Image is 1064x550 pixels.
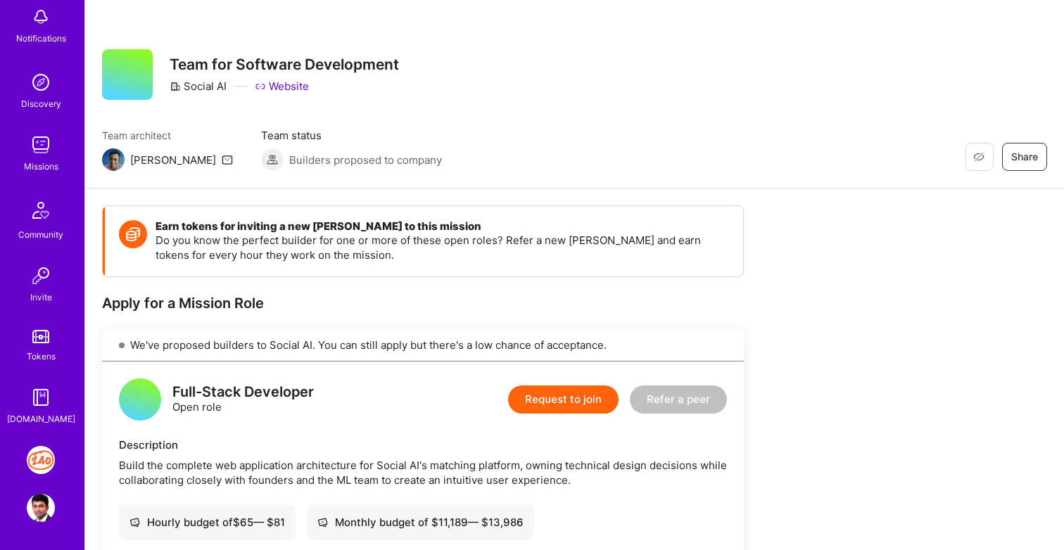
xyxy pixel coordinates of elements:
i: icon Cash [317,517,328,527]
div: Missions [24,159,58,174]
button: Request to join [508,385,619,414]
a: 240 Certification: Zoho Developer [23,446,58,474]
i: icon Cash [129,517,140,527]
div: Notifications [16,31,66,46]
div: [PERSON_NAME] [130,153,216,167]
div: Build the complete web application architecture for Social AI's matching platform, owning technic... [119,458,727,487]
img: guide book [27,383,55,411]
div: Social AI [170,79,227,94]
div: We've proposed builders to Social AI. You can still apply but there's a low chance of acceptance. [102,329,744,362]
img: 240 Certification: Zoho Developer [27,446,55,474]
span: Team status [261,128,442,143]
div: [DOMAIN_NAME] [7,411,75,426]
a: User Avatar [23,494,58,522]
span: Team architect [102,128,233,143]
img: User Avatar [27,494,55,522]
div: Invite [30,290,52,305]
div: Discovery [21,96,61,111]
img: Token icon [119,220,147,248]
div: Description [119,437,727,452]
button: Share [1002,143,1047,171]
img: Builders proposed to company [261,148,284,171]
h3: Team for Software Development [170,56,399,73]
span: Builders proposed to company [289,153,442,167]
div: Hourly budget of $ 65 — $ 81 [129,515,285,530]
button: Refer a peer [630,385,727,414]
h4: Earn tokens for inviting a new [PERSON_NAME] to this mission [156,220,729,233]
div: Tokens [27,349,56,364]
i: icon Mail [222,154,233,165]
img: teamwork [27,131,55,159]
img: Community [24,193,58,227]
div: Monthly budget of $ 11,189 — $ 13,986 [317,515,524,530]
img: bell [27,3,55,31]
div: Full-Stack Developer [172,385,314,399]
img: Team Architect [102,148,125,171]
i: icon EyeClosed [973,151,984,162]
a: Website [255,79,309,94]
p: Do you know the perfect builder for one or more of these open roles? Refer a new [PERSON_NAME] an... [156,233,729,262]
img: tokens [32,330,49,343]
img: discovery [27,68,55,96]
div: Apply for a Mission Role [102,294,744,312]
i: icon CompanyGray [170,81,181,92]
div: Open role [172,385,314,414]
div: Community [18,227,63,242]
img: Invite [27,262,55,290]
span: Share [1011,150,1038,164]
